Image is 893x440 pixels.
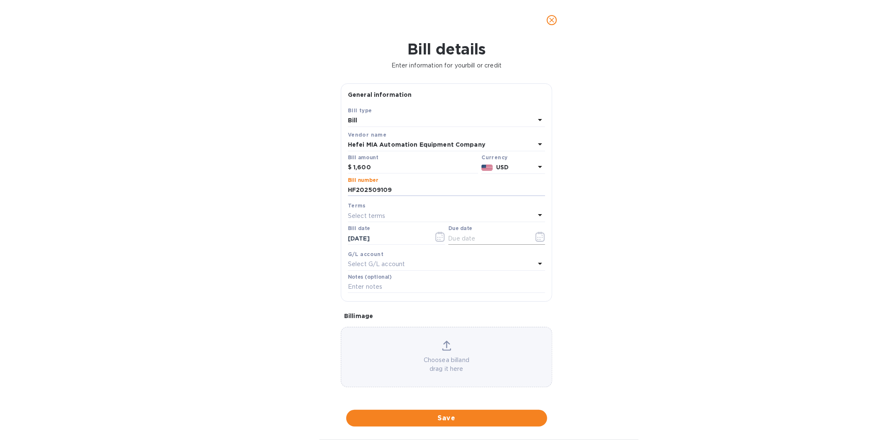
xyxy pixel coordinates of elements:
input: $ Enter bill amount [353,161,478,174]
button: close [542,10,562,30]
label: Notes (optional) [348,274,392,280]
p: Bill image [344,312,549,320]
label: Due date [448,226,472,231]
input: Enter bill number [348,184,545,197]
div: $ [348,161,353,174]
b: Bill [348,117,358,124]
label: Bill amount [348,155,378,160]
img: USD [481,165,493,171]
p: Select G/L account [348,260,405,269]
input: Select date [348,232,427,245]
b: Hefei MIA Automation Equipment Company [348,141,485,148]
input: Enter notes [348,281,545,293]
input: Due date [448,232,528,245]
b: Terms [348,202,366,209]
b: G/L account [348,251,383,257]
span: Save [353,413,540,423]
button: Save [346,410,547,427]
b: General information [348,91,412,98]
b: Bill type [348,107,372,114]
label: Bill number [348,178,378,183]
b: Vendor name [348,132,386,138]
p: Enter information for your bill or credit [7,61,886,70]
b: USD [496,164,509,171]
label: Bill date [348,226,370,231]
b: Currency [481,154,507,160]
p: Select terms [348,212,386,220]
p: Choose a bill and drag it here [341,356,552,373]
h1: Bill details [7,40,886,58]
